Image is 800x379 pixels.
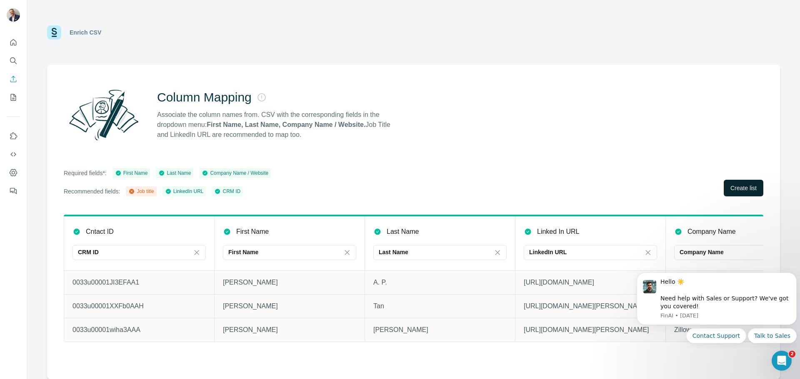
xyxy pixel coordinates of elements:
[70,28,101,37] div: Enrich CSV
[157,110,398,140] p: Associate the column names from. CSV with the corresponding fields in the dropdown menu: Job Titl...
[789,351,795,357] span: 2
[72,301,206,311] p: 0033u00001XXFb0AAH
[772,351,792,371] iframe: Intercom live chat
[730,184,757,192] span: Create list
[157,90,252,105] h2: Column Mapping
[7,72,20,87] button: Enrich CSV
[223,301,356,311] p: [PERSON_NAME]
[7,129,20,144] button: Use Surfe on LinkedIn
[214,188,240,195] div: CRM ID
[7,147,20,162] button: Use Surfe API
[373,325,507,335] p: [PERSON_NAME]
[373,301,507,311] p: Tan
[228,248,258,256] p: First Name
[724,180,763,196] button: Create list
[7,53,20,68] button: Search
[7,183,20,198] button: Feedback
[86,227,114,237] p: Cntact ID
[7,165,20,180] button: Dashboard
[78,248,99,256] p: CRM ID
[7,35,20,50] button: Quick start
[633,265,800,348] iframe: Intercom notifications message
[524,301,657,311] p: [URL][DOMAIN_NAME][PERSON_NAME]
[64,169,107,177] p: Required fields*:
[524,325,657,335] p: [URL][DOMAIN_NAME][PERSON_NAME]
[236,227,269,237] p: First Name
[524,277,657,287] p: [URL][DOMAIN_NAME]
[373,277,507,287] p: A. P.
[687,227,736,237] p: Company Name
[680,248,724,256] p: Company Name
[223,277,356,287] p: [PERSON_NAME]
[223,325,356,335] p: [PERSON_NAME]
[379,248,408,256] p: Last Name
[537,227,579,237] p: Linked In URL
[529,248,567,256] p: LinkedIn URL
[115,169,148,177] div: First Name
[128,188,154,195] div: Job title
[165,188,204,195] div: LinkedIn URL
[207,121,365,128] strong: First Name, Last Name, Company Name / Website.
[72,325,206,335] p: 0033u00001wiha3AAA
[72,277,206,287] p: 0033u00001JI3EFAA1
[64,85,144,145] img: Surfe Illustration - Column Mapping
[202,169,268,177] div: Company Name / Website
[7,8,20,22] img: Avatar
[387,227,419,237] p: Last Name
[64,187,120,196] p: Recommended fields:
[7,90,20,105] button: My lists
[158,169,191,177] div: Last Name
[47,25,61,40] img: Surfe Logo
